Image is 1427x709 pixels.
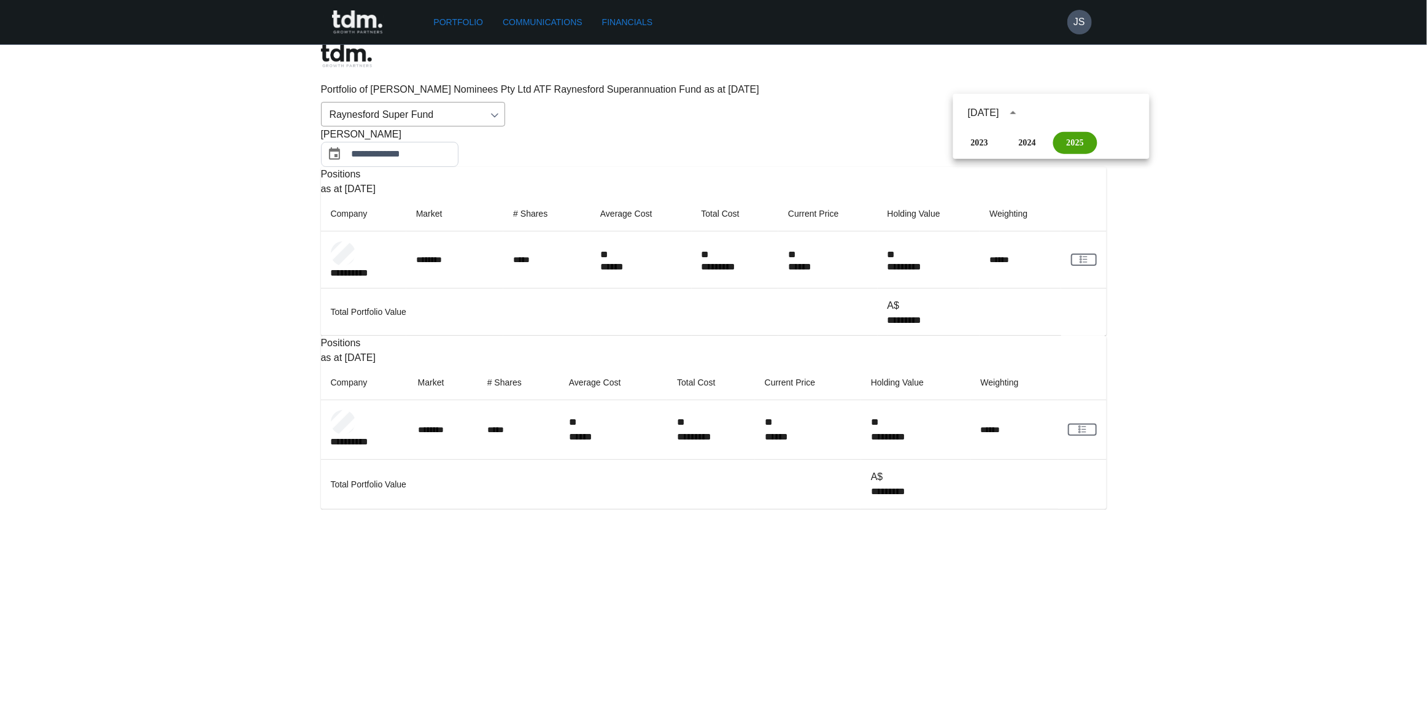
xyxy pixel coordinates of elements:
th: Holding Value [878,196,980,231]
th: # Shares [503,196,590,231]
a: Financials [597,11,657,34]
a: View Client Communications [1068,424,1097,436]
button: 2023 [957,132,1002,154]
p: A$ [888,298,970,313]
span: [PERSON_NAME] [321,127,402,142]
button: year view is open, switch to calendar view [1003,103,1024,123]
th: Company [321,365,408,400]
div: Raynesford Super Fund [321,102,505,126]
p: Positions [321,167,1107,182]
th: Average Cost [559,365,667,400]
th: Total Cost [667,365,755,400]
th: Market [406,196,504,231]
th: Current Price [778,196,878,231]
td: Total Portfolio Value [321,288,878,335]
p: Portfolio of [PERSON_NAME] Nominees Pty Ltd ATF Raynesford Superannuation Fund as at [DATE] [321,82,1107,97]
th: Holding Value [861,365,971,400]
p: as at [DATE] [321,182,1107,196]
p: as at [DATE] [321,351,1107,365]
g: rgba(16, 24, 40, 0.6 [1079,426,1086,433]
button: 2025 [1053,132,1097,154]
button: JS [1067,10,1092,34]
th: Total Cost [692,196,779,231]
th: Weighting [971,365,1058,400]
div: [DATE] [968,106,999,120]
g: rgba(16, 24, 40, 0.6 [1080,256,1087,263]
th: Average Cost [590,196,692,231]
button: Choose date, selected date is Feb 28, 2025 [322,142,347,166]
button: 2024 [1005,132,1050,154]
th: Company [321,196,406,231]
td: Total Portfolio Value [321,459,861,509]
a: Portfolio [429,11,489,34]
th: Market [408,365,478,400]
p: Positions [321,336,1107,351]
a: View Client Communications [1071,254,1096,266]
th: Current Price [755,365,861,400]
th: Weighting [980,196,1061,231]
th: # Shares [478,365,559,400]
a: Communications [498,11,587,34]
p: A$ [871,470,961,484]
h6: JS [1073,15,1085,29]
